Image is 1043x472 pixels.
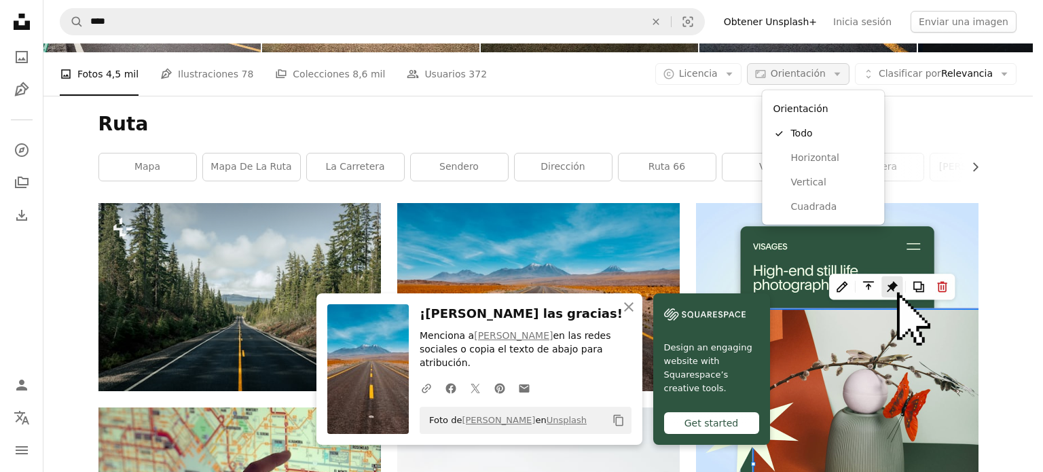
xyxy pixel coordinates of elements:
span: Cuadrada [790,200,873,214]
span: Orientación [771,68,826,79]
span: Horizontal [790,151,873,165]
span: Todo [790,127,873,141]
button: Clasificar porRelevancia [855,63,1017,85]
div: Orientación [762,90,884,225]
div: Orientación [767,96,879,122]
button: Orientación [747,63,849,85]
span: Vertical [790,176,873,189]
